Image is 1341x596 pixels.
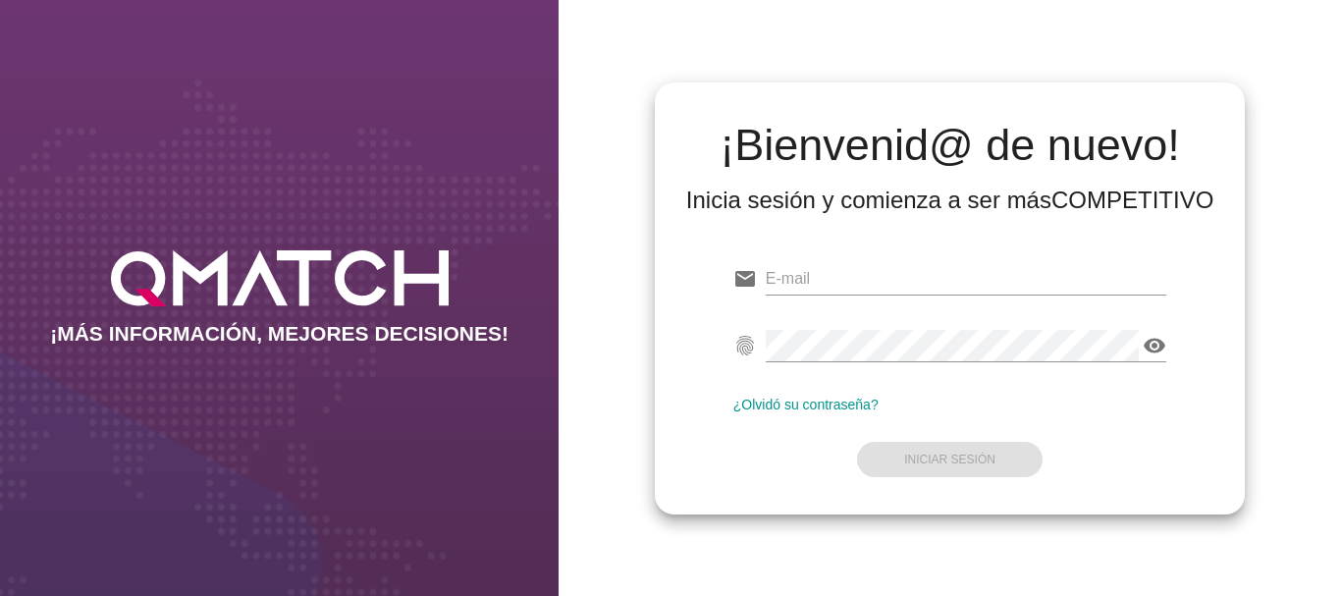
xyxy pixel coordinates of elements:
h2: ¡Bienvenid@ de nuevo! [686,122,1214,169]
i: email [733,267,757,291]
i: visibility [1143,334,1166,357]
div: Inicia sesión y comienza a ser más [686,185,1214,216]
input: E-mail [766,263,1167,295]
a: ¿Olvidó su contraseña? [733,397,879,412]
i: fingerprint [733,334,757,357]
strong: COMPETITIVO [1051,187,1213,213]
h2: ¡MÁS INFORMACIÓN, MEJORES DECISIONES! [50,322,509,346]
